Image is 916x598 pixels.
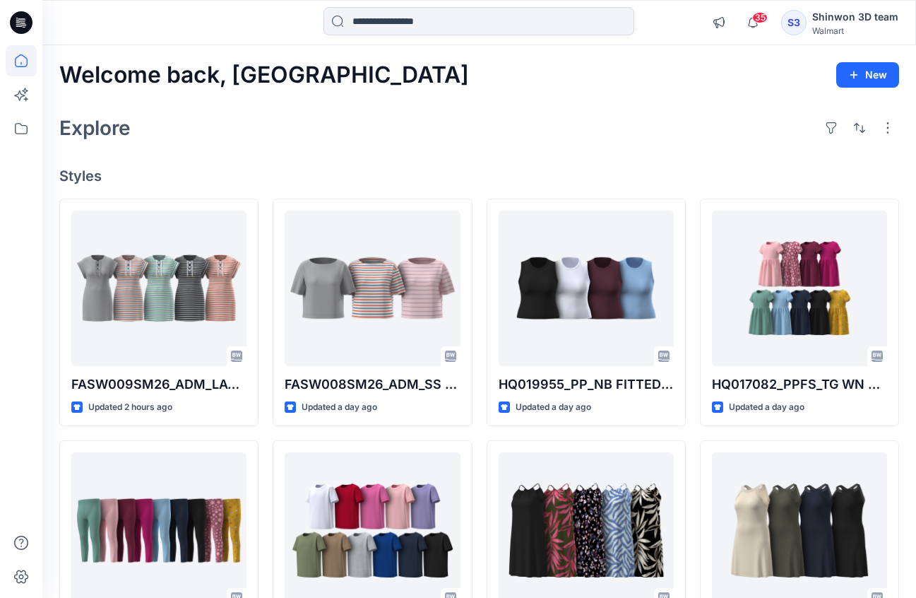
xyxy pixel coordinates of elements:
[729,400,804,415] p: Updated a day ago
[59,62,469,88] h2: Welcome back, [GEOGRAPHIC_DATA]
[836,62,899,88] button: New
[712,211,887,366] a: HQ017082_PPFS_TG WN KNIT DRESS
[516,400,591,415] p: Updated a day ago
[71,211,246,366] a: FASW009SM26_ADM_LACE UP MINI DRESS
[59,168,899,184] h4: Styles
[712,375,887,394] p: HQ017082_PPFS_TG WN KNIT DRESS
[302,400,377,415] p: Updated a day ago
[71,375,246,394] p: FASW009SM26_ADM_LACE UP MINI DRESS
[812,25,898,36] div: Walmart
[781,10,807,35] div: S3
[499,211,674,366] a: HQ019955_PP_NB FITTED CREW TANK
[812,8,898,25] div: Shinwon 3D team
[752,12,768,23] span: 35
[285,375,460,394] p: FASW008SM26_ADM_SS BOAT NK TEE
[59,117,131,139] h2: Explore
[88,400,172,415] p: Updated 2 hours ago
[285,211,460,366] a: FASW008SM26_ADM_SS BOAT NK TEE
[499,375,674,394] p: HQ019955_PP_NB FITTED CREW TANK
